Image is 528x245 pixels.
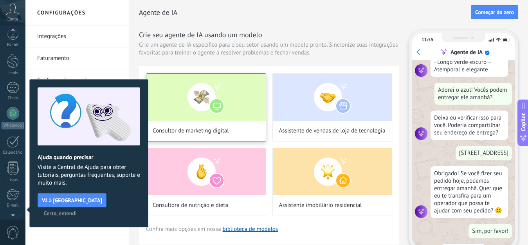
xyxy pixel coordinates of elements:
[37,47,121,69] a: Faturamento
[415,127,427,140] img: agent icon
[139,5,471,20] h2: Agente de IA
[475,9,514,15] span: Começar do zero
[146,148,266,195] img: Consultora de nutrição e dieta
[469,224,512,238] div: Sim, por favor!
[139,30,399,40] h3: Crie seu agente de IA usando um modelo
[38,163,140,187] span: Visite a Central de Ajuda para obter tutoriais, perguntas frequentes, suporte e muito mais.
[2,150,24,155] div: Calendário
[25,69,129,91] li: Configurações gerais
[2,122,24,129] div: WhatsApp
[2,203,24,208] div: E-mail
[431,166,508,218] div: Obrigado! Se você fizer seu pedido hoje, podemos entregar amanhã. Quer que eu te transfira para u...
[434,83,512,105] div: Adorei o azul! Vocês podem entregar ele amanhã?
[25,25,129,47] li: Integrações
[25,47,129,69] li: Faturamento
[279,127,386,135] span: Assistente de vendas de loja de tecnologia
[223,225,278,233] a: biblioteca de modelos
[273,148,392,195] img: Assistente imobiliário residencial
[273,74,392,121] img: Assistente de vendas de loja de tecnologia
[415,205,427,218] img: agent icon
[146,74,266,121] img: Consultor de marketing digital
[471,5,518,19] button: Começar do zero
[37,69,121,91] a: Configurações gerais
[431,111,508,140] div: Deixa eu verificar isso para você. Poderia compartilhar seu endereço de entrega?
[7,17,18,22] span: Conta
[456,146,512,160] div: [STREET_ADDRESS]
[2,96,24,101] div: Chats
[44,211,77,216] span: Certo, entendi
[153,201,228,209] span: Consultora de nutrição e dieta
[40,207,80,219] button: Certo, entendi
[146,225,278,233] span: Confira mais opções em nossa
[38,193,106,207] button: Vá à [GEOGRAPHIC_DATA]
[519,113,527,131] span: Copilot
[153,127,229,135] span: Consultor de marketing digital
[139,41,399,57] span: Crie um agente de IA específico para o seu setor usando um modelo pronto. Sincronize suas integra...
[415,64,427,77] img: agent icon
[42,198,102,203] span: Vá à [GEOGRAPHIC_DATA]
[451,49,483,56] div: Agente de IA
[279,201,362,209] span: Assistente imobiliário residencial
[37,25,121,47] a: Integrações
[2,42,24,47] div: Painel
[2,71,24,76] div: Leads
[2,178,24,183] div: Listas
[422,37,433,43] div: 11:55
[38,154,140,161] h2: Ajuda quando precisar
